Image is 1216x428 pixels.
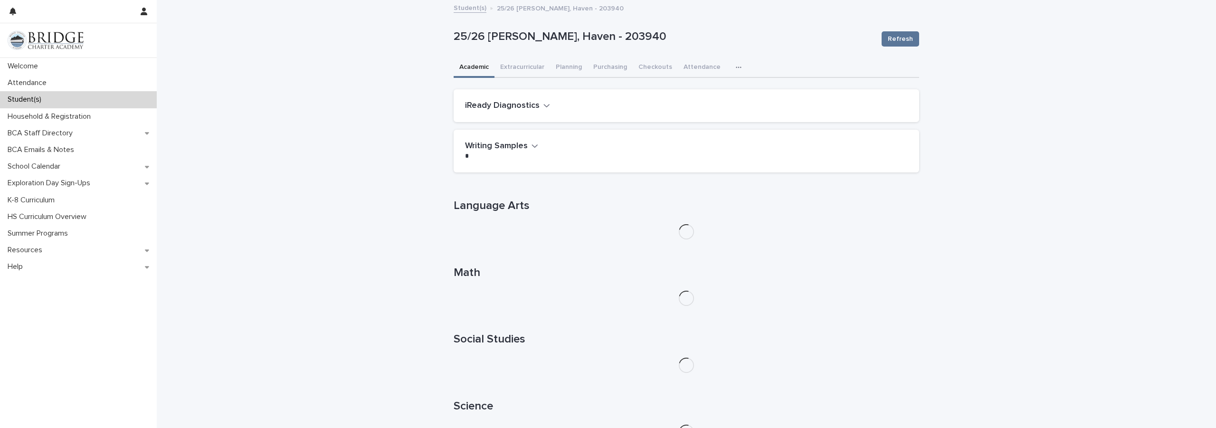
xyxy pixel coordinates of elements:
button: Refresh [882,31,919,47]
p: Household & Registration [4,112,98,121]
p: Exploration Day Sign-Ups [4,179,98,188]
p: Welcome [4,62,46,71]
img: V1C1m3IdTEidaUdm9Hs0 [8,31,84,50]
button: Purchasing [588,58,633,78]
p: Student(s) [4,95,49,104]
p: BCA Emails & Notes [4,145,82,154]
button: Academic [454,58,494,78]
p: BCA Staff Directory [4,129,80,138]
button: Checkouts [633,58,678,78]
button: iReady Diagnostics [465,101,550,111]
p: K-8 Curriculum [4,196,62,205]
span: Refresh [888,34,913,44]
p: Resources [4,246,50,255]
p: 25/26 [PERSON_NAME], Haven - 203940 [454,30,874,44]
p: Summer Programs [4,229,76,238]
button: Attendance [678,58,726,78]
button: Writing Samples [465,141,538,152]
h1: Language Arts [454,199,919,213]
a: Student(s) [454,2,486,13]
h1: Science [454,399,919,413]
h1: Social Studies [454,333,919,346]
p: School Calendar [4,162,68,171]
p: HS Curriculum Overview [4,212,94,221]
h1: Math [454,266,919,280]
p: 25/26 [PERSON_NAME], Haven - 203940 [497,2,624,13]
h2: Writing Samples [465,141,528,152]
p: Attendance [4,78,54,87]
p: Help [4,262,30,271]
h2: iReady Diagnostics [465,101,540,111]
button: Planning [550,58,588,78]
button: Extracurricular [494,58,550,78]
